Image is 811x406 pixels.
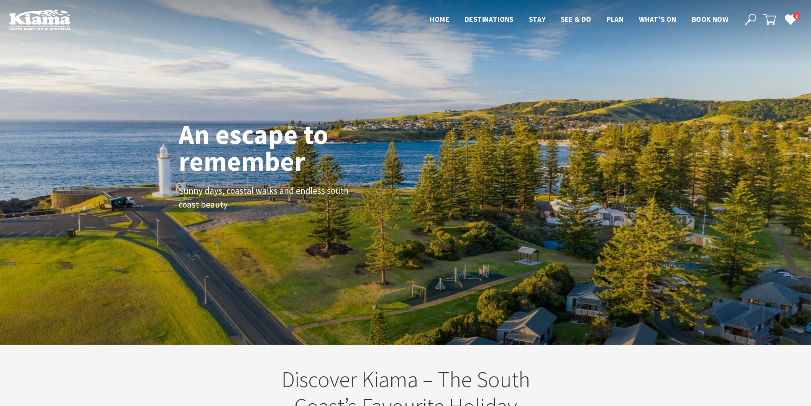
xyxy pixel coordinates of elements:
span: Stay [529,15,546,24]
span: 2 [793,12,800,20]
a: 2 [785,13,796,25]
span: Plan [607,15,624,24]
img: Kiama Logo [9,9,71,30]
nav: Main Menu [422,13,736,26]
span: Home [430,15,449,24]
p: Sunny days, coastal walks and endless south coast beauty [179,184,351,212]
h1: An escape to remember [179,121,389,175]
span: Book now [692,15,728,24]
span: See & Do [561,15,591,24]
span: What’s On [639,15,676,24]
span: Destinations [465,15,514,24]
